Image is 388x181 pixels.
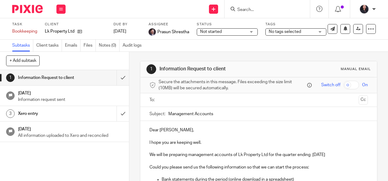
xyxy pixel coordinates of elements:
[157,29,189,35] span: Prasun Shrestha
[149,127,368,133] p: Dear [PERSON_NAME],
[18,73,80,82] h1: Information Request to client
[123,40,145,51] a: Audit logs
[18,109,80,118] h1: Xero entry
[113,29,126,34] span: [DATE]
[45,22,106,27] label: Client
[18,89,123,96] h1: [DATE]
[36,40,62,51] a: Client tasks
[12,28,37,34] div: Bookkeeping
[149,111,165,117] label: Subject:
[6,55,40,66] button: + Add subtask
[265,22,326,27] label: Tags
[45,28,74,34] p: Lk Property Ltd
[149,97,156,103] label: To:
[149,28,156,36] img: Capture.PNG
[18,133,123,139] p: All information uploaded to Xero and reconciled
[18,125,123,132] h1: [DATE]
[149,164,368,170] p: Could you please send us the following information so that we can start the process:
[159,79,306,91] span: Secure the attachments in this message. Files exceeding the size limit (10MB) will be secured aut...
[269,30,301,34] span: No tags selected
[197,22,258,27] label: Status
[359,4,369,14] img: MicrosoftTeams-image.jfif
[65,40,81,51] a: Emails
[99,40,120,51] a: Notes (0)
[200,30,222,34] span: Not started
[149,133,368,146] p: I hope you are keeping well.
[18,97,123,103] p: Information request sent
[149,152,368,158] p: We will be preparing management accounts of Lk Property Ltd for the quarter ending [DATE]
[321,82,340,88] span: Switch off
[362,82,368,88] span: On
[6,109,15,118] div: 3
[237,7,292,13] input: Search
[12,22,37,27] label: Task
[12,40,33,51] a: Subtasks
[341,67,371,72] div: Manual email
[146,64,156,74] div: 1
[149,22,189,27] label: Assignee
[12,5,43,13] img: Pixie
[6,73,15,82] div: 1
[160,66,272,72] h1: Information Request to client
[84,40,96,51] a: Files
[359,95,368,105] button: Cc
[113,22,141,27] label: Due by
